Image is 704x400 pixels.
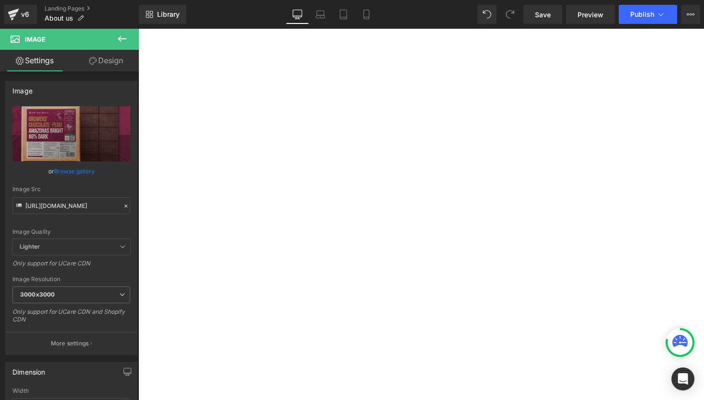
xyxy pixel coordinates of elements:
[12,186,130,193] div: Image Src
[45,5,139,12] a: Landing Pages
[566,5,615,24] a: Preview
[20,243,40,250] b: Lighter
[4,5,37,24] a: v6
[45,14,73,22] span: About us
[12,81,33,95] div: Image
[12,229,130,235] div: Image Quality
[671,367,694,390] div: Open Intercom Messenger
[578,10,603,20] span: Preview
[139,5,186,24] a: New Library
[12,308,130,330] div: Only support for UCare CDN and Shopify CDN
[12,388,130,394] div: Width
[6,332,137,354] button: More settings
[12,197,130,214] input: Link
[157,10,180,19] span: Library
[286,5,309,24] a: Desktop
[25,35,45,43] span: Image
[12,276,130,283] div: Image Resolution
[54,163,95,180] a: Browse gallery
[19,8,31,21] div: v6
[12,260,130,274] div: Only support for UCare CDN
[71,50,141,71] a: Design
[20,291,55,298] b: 3000x3000
[309,5,332,24] a: Laptop
[12,363,45,376] div: Dimension
[619,5,677,24] button: Publish
[630,11,654,18] span: Publish
[535,10,551,20] span: Save
[500,5,520,24] button: Redo
[681,5,700,24] button: More
[332,5,355,24] a: Tablet
[355,5,378,24] a: Mobile
[12,166,130,176] div: or
[477,5,497,24] button: Undo
[51,339,89,348] p: More settings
